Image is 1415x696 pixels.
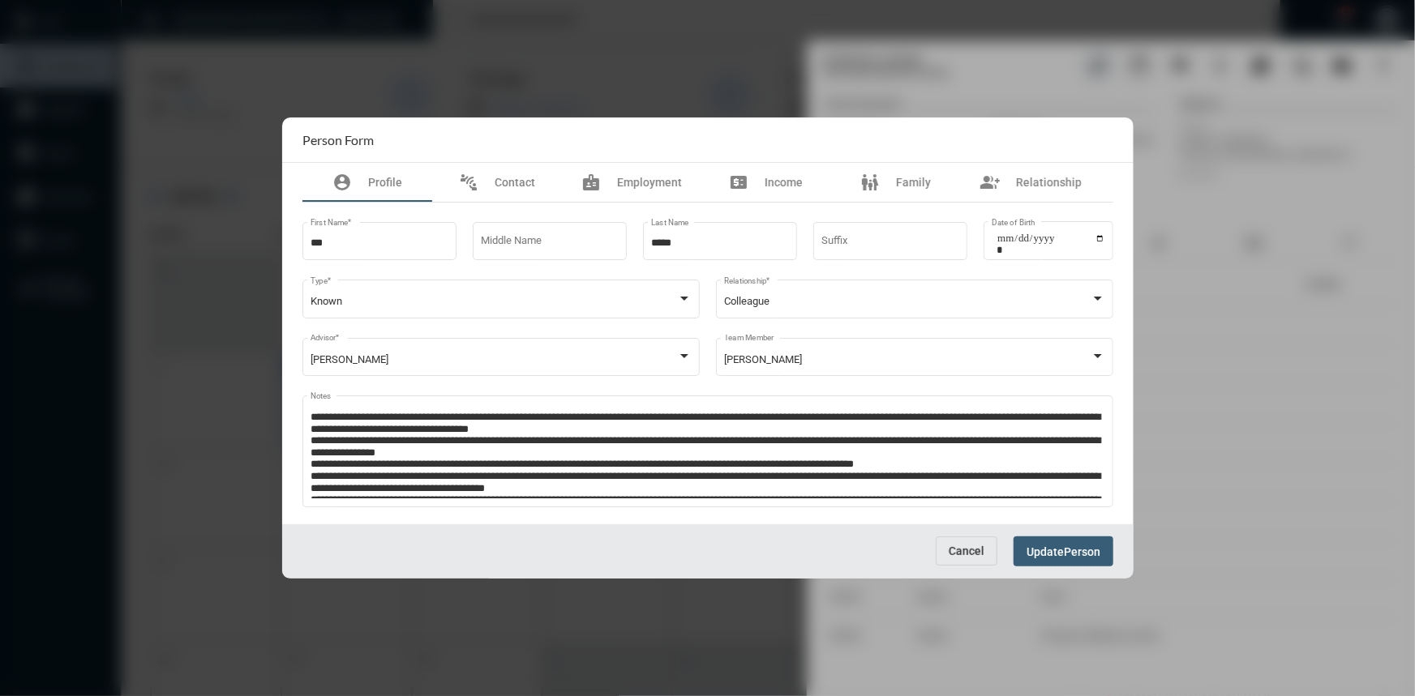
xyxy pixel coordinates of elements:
mat-icon: account_circle [332,173,352,192]
span: Employment [617,176,682,189]
span: Income [765,176,803,189]
mat-icon: price_change [729,173,748,192]
span: Contact [495,176,535,189]
mat-icon: group_add [980,173,1000,192]
button: UpdatePerson [1014,536,1113,566]
h2: Person Form [302,132,374,147]
mat-icon: family_restroom [860,173,880,192]
span: Profile [368,176,402,189]
span: Family [896,176,931,189]
span: [PERSON_NAME] [310,353,388,365]
button: Cancel [936,536,997,566]
span: Colleague [723,295,769,307]
span: [PERSON_NAME] [723,353,801,365]
span: Person [1064,545,1100,558]
mat-icon: connect_without_contact [459,173,478,192]
mat-icon: badge [581,173,601,192]
span: Cancel [949,544,984,557]
span: Known [310,295,341,307]
span: Update [1027,545,1064,558]
span: Relationship [1016,176,1082,189]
